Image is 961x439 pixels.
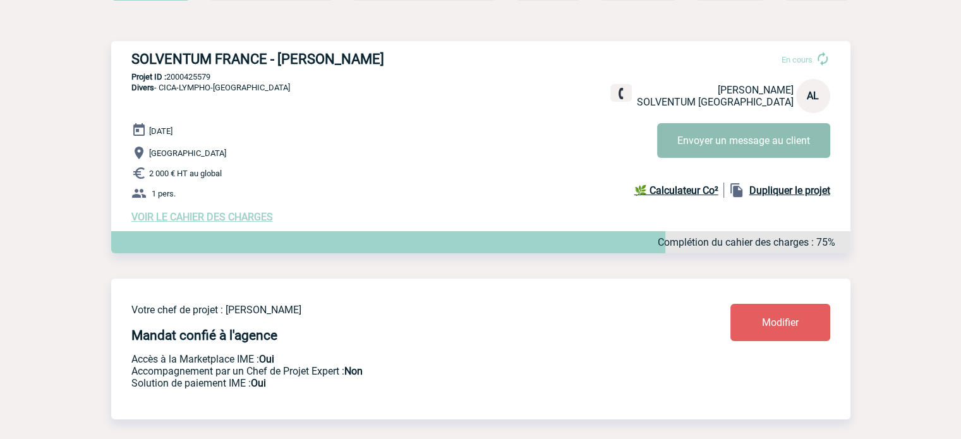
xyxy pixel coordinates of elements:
[657,123,830,158] button: Envoyer un message au client
[131,304,656,316] p: Votre chef de projet : [PERSON_NAME]
[259,353,274,365] b: Oui
[131,51,511,67] h3: SOLVENTUM FRANCE - [PERSON_NAME]
[634,184,718,196] b: 🌿 Calculateur Co²
[637,96,794,108] span: SOLVENTUM [GEOGRAPHIC_DATA]
[149,148,226,158] span: [GEOGRAPHIC_DATA]
[615,88,627,99] img: fixe.png
[152,189,176,198] span: 1 pers.
[131,365,656,377] p: Prestation payante
[807,90,819,102] span: AL
[634,183,724,198] a: 🌿 Calculateur Co²
[344,365,363,377] b: Non
[149,126,172,136] span: [DATE]
[131,83,154,92] span: Divers
[762,316,799,328] span: Modifier
[131,72,166,81] b: Projet ID :
[131,211,273,223] a: VOIR LE CAHIER DES CHARGES
[729,183,744,198] img: file_copy-black-24dp.png
[149,169,222,178] span: 2 000 € HT au global
[131,328,277,343] h4: Mandat confié à l'agence
[718,84,794,96] span: [PERSON_NAME]
[782,55,813,64] span: En cours
[111,72,850,81] p: 2000425579
[131,353,656,365] p: Accès à la Marketplace IME :
[131,83,290,92] span: - CICA-LYMPHO-[GEOGRAPHIC_DATA]
[251,377,266,389] b: Oui
[131,377,656,389] p: Conformité aux process achat client, Prise en charge de la facturation, Mutualisation de plusieur...
[749,184,830,196] b: Dupliquer le projet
